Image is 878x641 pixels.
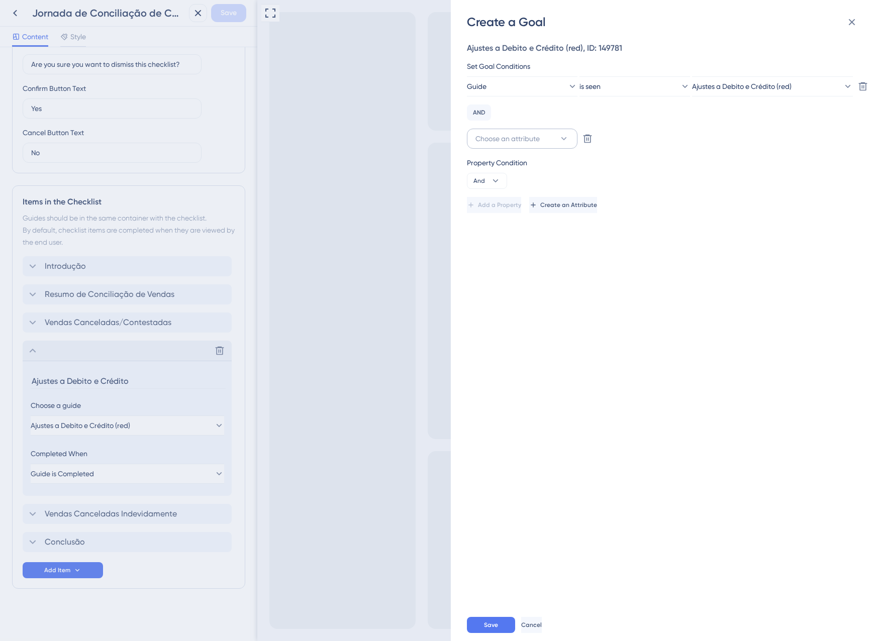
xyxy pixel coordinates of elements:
[568,548,603,556] span: Live Preview
[473,177,485,185] span: And
[579,80,601,92] span: is seen
[579,76,690,96] button: is seen
[478,201,521,209] span: Add a Property
[603,566,610,574] div: 5
[540,201,597,209] span: Create an Attribute
[692,80,792,92] span: Ajustes a Debito e Crédito (red)
[467,42,856,54] div: Ajustes a Debito e Crédito (red), ID: 149781
[467,104,491,121] div: AND
[521,621,542,629] span: Cancel
[692,76,853,96] button: Ajustes a Debito e Crédito (red)
[467,173,507,189] button: And
[467,76,577,96] button: Guide
[467,80,486,92] span: Guide
[586,566,611,591] div: Open Checklist, remaining modules: 5
[467,197,521,213] button: Add a Property
[467,617,515,633] button: Save
[529,197,597,213] button: Create an Attribute
[475,133,540,145] span: Choose an attribute
[521,617,542,633] button: Cancel
[484,621,498,629] span: Save
[467,129,577,149] button: Choose an attribute
[467,14,864,30] div: Create a Goal
[467,60,856,72] div: Set Goal Conditions
[467,157,856,169] div: Property Condition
